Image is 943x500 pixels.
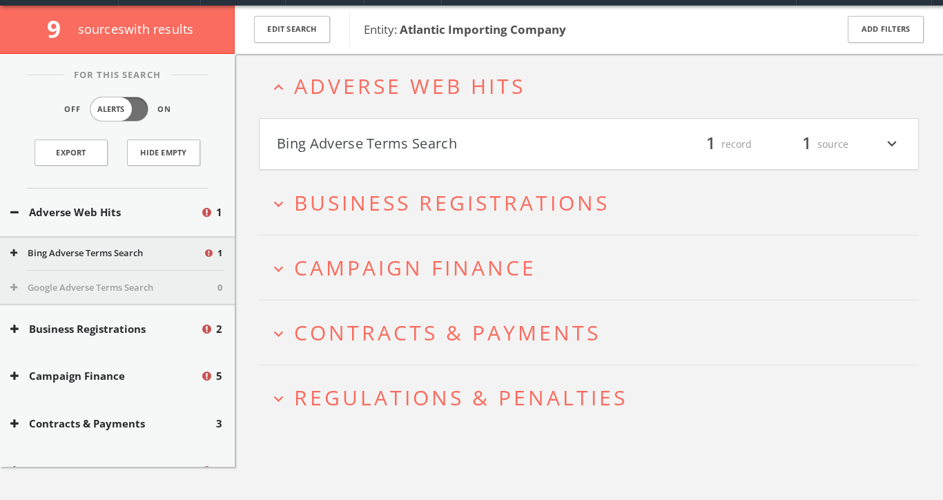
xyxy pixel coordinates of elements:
span: Adverse Web Hits [294,72,525,100]
a: Export [35,140,108,166]
button: expand_moreBusiness Registrations [269,191,919,214]
span: 3 [216,416,222,432]
b: Atlantic Importing Company [400,21,566,37]
i: expand_more [269,390,288,408]
span: For This Search [64,68,171,82]
button: expand_moreCampaign Finance [269,256,919,279]
i: expand_more [883,133,901,156]
span: Regulations & Penalties [294,383,628,412]
button: Add Filters [848,16,924,43]
span: 9 [47,12,72,45]
span: 1 [796,132,817,156]
button: Business Registrations [10,321,200,337]
button: Adverse Web Hits [10,204,200,220]
span: 1 [217,247,222,260]
button: expand_moreContracts & Payments [269,321,919,344]
button: Courts [10,463,200,479]
span: Entity: [364,21,566,37]
button: Contracts & Payments [10,416,216,432]
span: source s with results [78,21,194,37]
span: 1 [216,204,222,220]
div: source [766,133,848,156]
span: Business Registrations [294,189,610,217]
span: On [157,104,171,115]
button: expand_lessAdverse Web Hits [269,75,919,97]
i: expand_more [269,325,288,343]
button: Bing Adverse Terms Search [10,247,203,260]
span: Off [64,104,81,115]
span: 1 [700,132,721,156]
button: Google Adverse Terms Search [10,281,217,295]
span: Contracts & Payments [294,318,601,347]
span: 5 [216,368,222,384]
div: record [669,133,752,156]
button: expand_moreRegulations & Penalties [269,386,919,409]
button: Campaign Finance [10,368,200,384]
button: Hide Empty [127,140,200,166]
button: Edit Search [254,16,330,43]
span: Campaign Finance [294,253,536,282]
i: expand_less [269,78,288,97]
span: 0 [216,463,222,479]
button: Bing Adverse Terms Search [277,133,589,156]
span: 0 [217,281,222,295]
i: expand_more [269,260,288,278]
span: 2 [216,321,222,337]
i: expand_more [269,195,288,213]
